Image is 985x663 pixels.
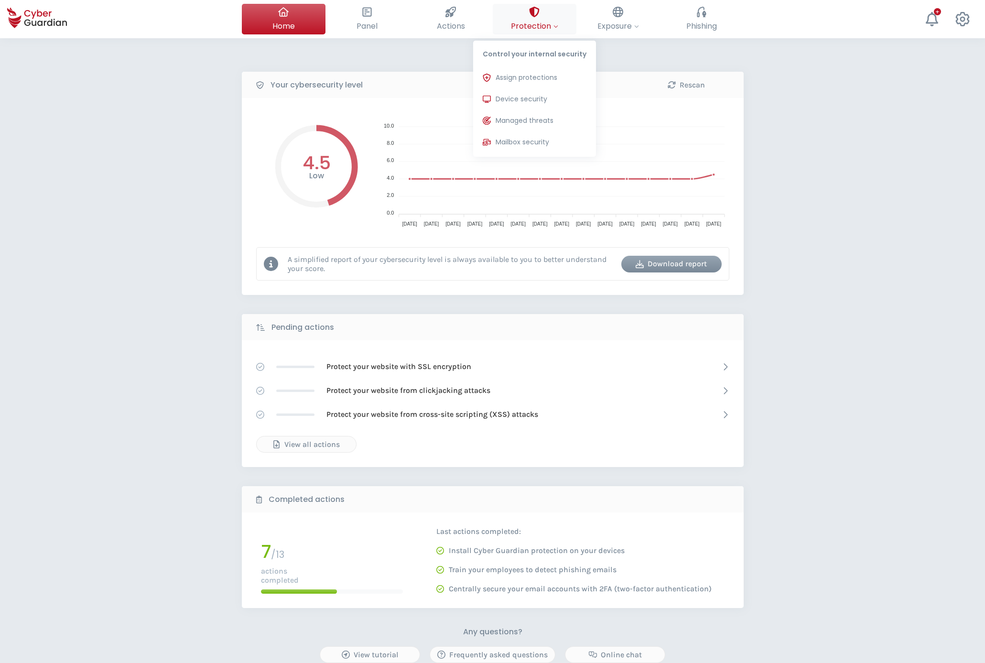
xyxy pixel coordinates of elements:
h1: 7 [261,543,271,561]
p: Control your internal security [473,41,596,64]
button: View tutorial [320,646,420,663]
button: Mailbox security [473,133,596,152]
p: Train your employees to detect phishing emails [449,565,617,575]
span: Managed threats [496,116,553,126]
button: Download report [621,256,722,272]
p: A simplified report of your cybersecurity level is always available to you to better understand y... [288,255,614,273]
p: Install Cyber Guardian protection on your devices [449,546,625,555]
tspan: [DATE] [641,221,656,227]
span: / 13 [271,548,284,561]
div: + [934,8,941,15]
div: View tutorial [327,649,412,661]
tspan: [DATE] [662,221,678,227]
tspan: 2.0 [387,192,394,198]
p: Protect your website from cross-site scripting (XSS) attacks [326,409,538,420]
tspan: [DATE] [597,221,613,227]
button: Frequently asked questions [430,646,555,663]
tspan: [DATE] [423,221,439,227]
tspan: [DATE] [510,221,526,227]
span: Assign protections [496,73,557,83]
tspan: 6.0 [387,157,394,163]
tspan: [DATE] [532,221,548,227]
span: Phishing [686,20,717,32]
button: Managed threats [473,111,596,130]
span: Device security [496,94,547,104]
div: Download report [628,258,714,270]
tspan: 10.0 [384,123,394,129]
tspan: [DATE] [684,221,700,227]
p: Last actions completed: [436,527,699,536]
button: Rescan [636,76,736,93]
button: Home [242,4,325,34]
span: Home [272,20,295,32]
p: Protect your website from clickjacking attacks [326,385,490,396]
b: Completed actions [269,494,345,505]
tspan: [DATE] [489,221,504,227]
tspan: [DATE] [467,221,482,227]
div: View all actions [264,439,349,450]
span: Exposure [597,20,639,32]
tspan: [DATE] [706,221,721,227]
button: View all actions [256,436,357,453]
tspan: [DATE] [445,221,461,227]
span: Mailbox security [496,137,549,147]
tspan: [DATE] [619,221,634,227]
button: Assign protections [473,68,596,87]
div: Frequently asked questions [437,649,548,661]
p: Protect your website with SSL encryption [326,361,471,372]
button: Online chat [565,646,665,663]
span: Panel [357,20,378,32]
p: completed [261,576,403,585]
p: Centrally secure your email accounts with 2FA (two-factor authentication) [449,584,712,594]
tspan: 4.0 [387,175,394,181]
button: Device security [473,90,596,109]
b: Pending actions [271,322,334,333]
tspan: 0.0 [387,210,394,216]
h3: Any questions? [463,627,522,637]
button: Panel [325,4,409,34]
tspan: 8.0 [387,140,394,146]
div: Rescan [643,79,729,91]
tspan: [DATE] [554,221,569,227]
tspan: [DATE] [402,221,417,227]
button: ProtectionControl your internal securityAssign protectionsDevice securityManaged threatsMailbox s... [493,4,576,34]
span: Protection [511,20,558,32]
p: actions [261,566,403,576]
tspan: [DATE] [575,221,591,227]
span: Actions [437,20,465,32]
button: Phishing [660,4,744,34]
button: Actions [409,4,493,34]
b: Your cybersecurity level [271,79,363,91]
button: Exposure [576,4,660,34]
div: Online chat [573,649,658,661]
